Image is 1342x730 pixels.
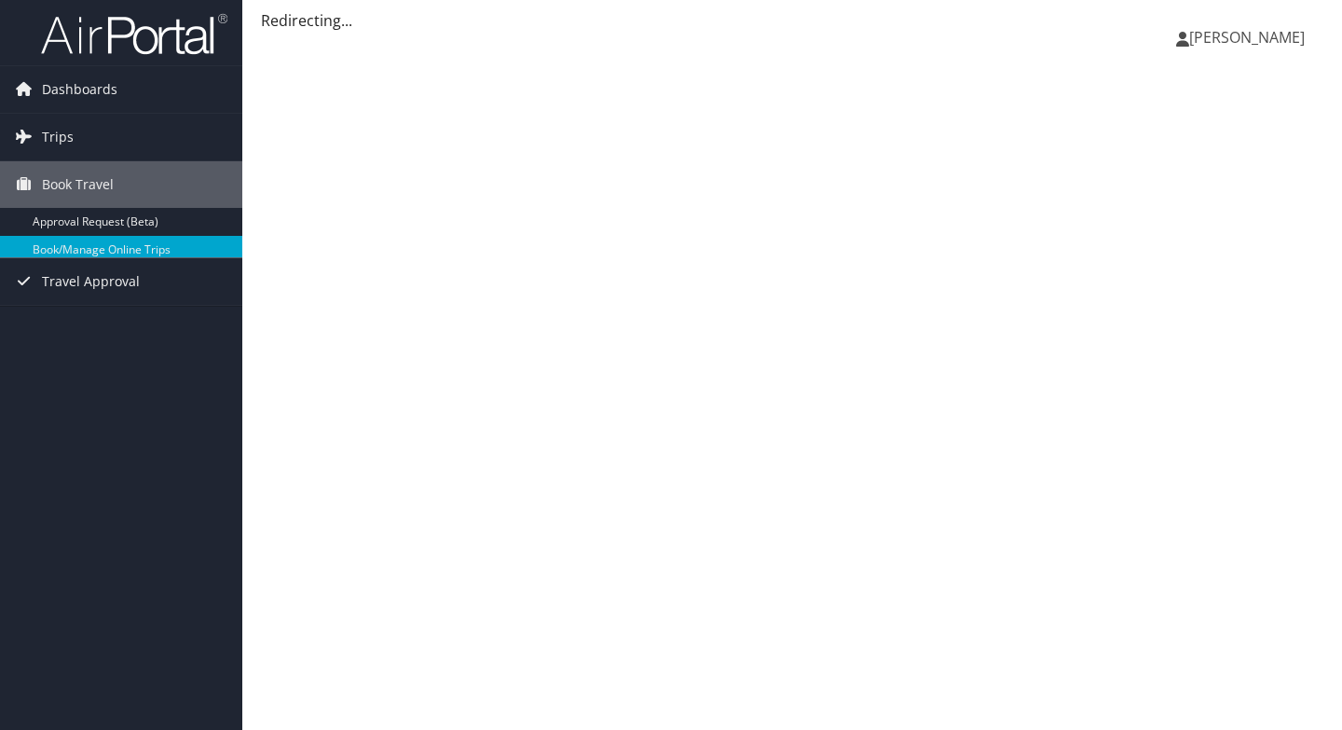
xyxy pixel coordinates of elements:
[42,114,74,160] span: Trips
[41,12,227,56] img: airportal-logo.png
[42,66,117,113] span: Dashboards
[1176,9,1323,65] a: [PERSON_NAME]
[42,161,114,208] span: Book Travel
[1189,27,1305,48] span: [PERSON_NAME]
[42,258,140,305] span: Travel Approval
[261,9,1323,32] div: Redirecting...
